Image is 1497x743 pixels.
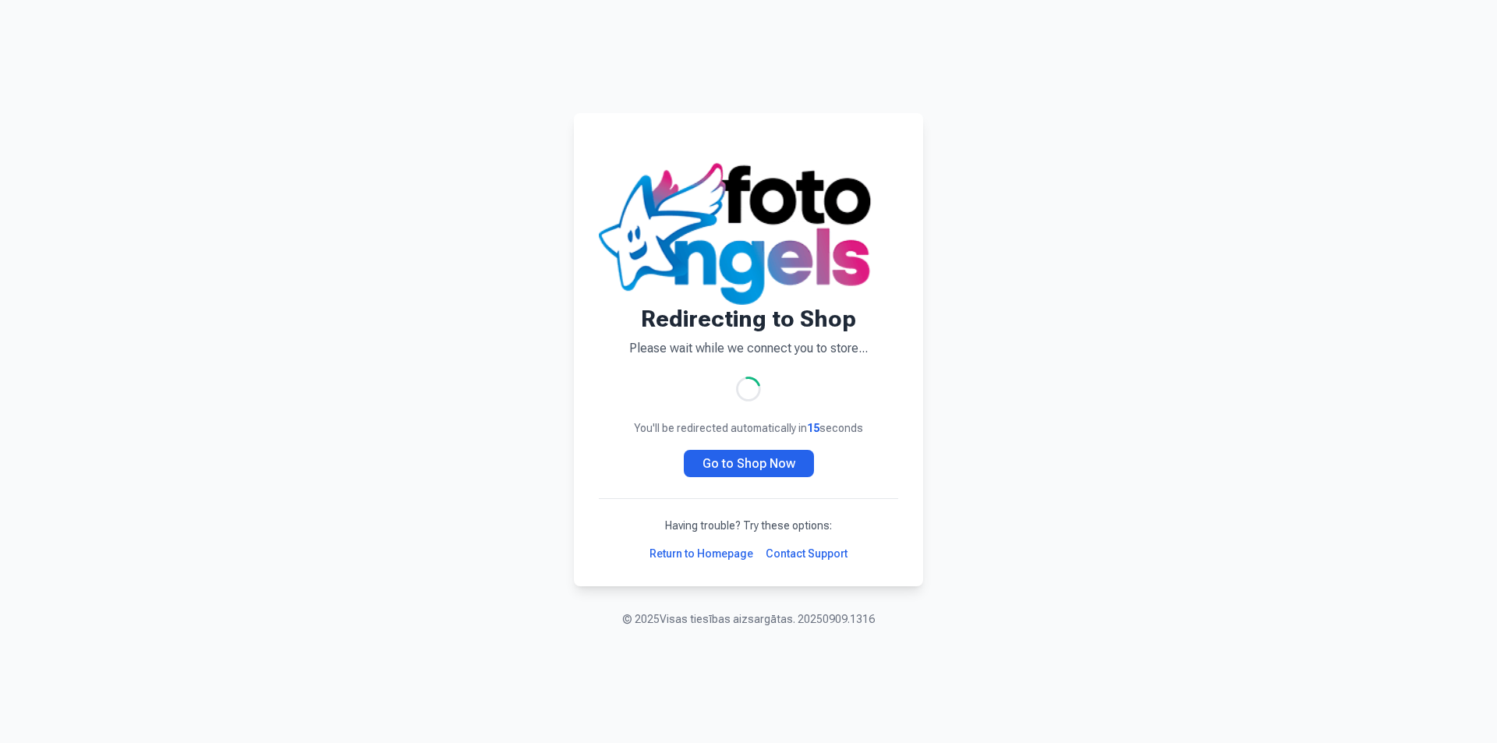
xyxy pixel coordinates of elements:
a: Return to Homepage [649,546,753,561]
p: Please wait while we connect you to store... [599,339,898,358]
p: You'll be redirected automatically in seconds [599,420,898,436]
a: Contact Support [766,546,848,561]
p: © 2025 Visas tiesības aizsargātas. 20250909.1316 [622,611,875,627]
a: Go to Shop Now [684,450,814,477]
p: Having trouble? Try these options: [599,518,898,533]
span: 15 [807,422,819,434]
h1: Redirecting to Shop [599,305,898,333]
